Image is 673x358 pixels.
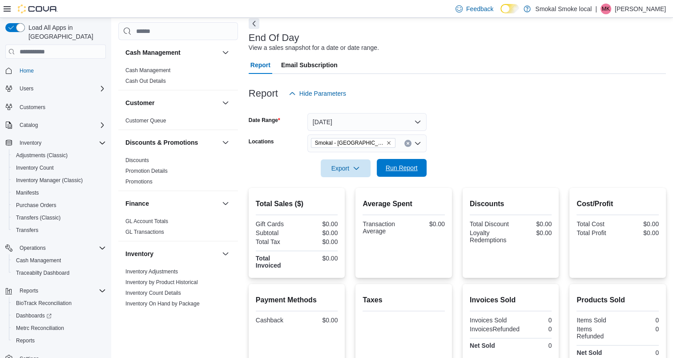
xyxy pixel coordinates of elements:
[576,349,602,356] strong: Net Sold
[16,102,49,113] a: Customers
[125,218,168,224] a: GL Account Totals
[125,279,198,286] span: Inventory by Product Historical
[250,56,270,74] span: Report
[12,150,71,161] a: Adjustments (Classic)
[298,220,338,228] div: $0.00
[125,138,198,147] h3: Discounts & Promotions
[535,4,592,14] p: Smokal Smoke local
[16,300,72,307] span: BioTrack Reconciliation
[12,163,106,173] span: Inventory Count
[16,152,68,159] span: Adjustments (Classic)
[249,138,274,145] label: Locations
[12,323,106,334] span: Metrc Reconciliation
[602,4,610,14] span: MK
[9,174,109,187] button: Inventory Manager (Classic)
[12,225,106,236] span: Transfers
[470,317,509,324] div: Invoices Sold
[20,85,33,92] span: Users
[470,342,495,349] strong: Net Sold
[125,249,153,258] h3: Inventory
[16,243,49,253] button: Operations
[470,229,509,244] div: Loyalty Redemptions
[576,295,659,305] h2: Products Sold
[16,83,106,94] span: Users
[9,254,109,267] button: Cash Management
[2,100,109,113] button: Customers
[256,229,295,236] div: Subtotal
[256,255,281,269] strong: Total Invoiced
[9,267,109,279] button: Traceabilty Dashboard
[307,113,427,131] button: [DATE]
[576,229,616,236] div: Total Profit
[406,220,445,228] div: $0.00
[16,337,35,344] span: Reports
[326,159,365,177] span: Export
[125,117,166,124] span: Customer Queue
[512,317,552,324] div: 0
[125,67,170,74] span: Cash Management
[125,279,198,285] a: Inventory by Product Historical
[377,159,427,177] button: Run Report
[470,325,520,333] div: InvoicesRefunded
[16,285,106,296] span: Reports
[576,220,616,228] div: Total Cost
[256,295,338,305] h2: Payment Methods
[523,325,552,333] div: 0
[9,187,109,199] button: Manifests
[249,18,259,29] button: Next
[12,200,60,211] a: Purchase Orders
[20,67,34,74] span: Home
[9,334,109,347] button: Reports
[321,159,371,177] button: Export
[315,138,384,147] span: Smokal - [GEOGRAPHIC_DATA]
[9,149,109,162] button: Adjustments (Classic)
[20,122,38,129] span: Catalog
[125,268,178,275] a: Inventory Adjustments
[2,64,109,77] button: Home
[576,325,616,340] div: Items Refunded
[125,179,153,185] a: Promotions
[12,187,42,198] a: Manifests
[125,229,164,235] a: GL Transactions
[16,189,39,196] span: Manifests
[9,212,109,224] button: Transfers (Classic)
[256,220,295,228] div: Gift Cards
[12,298,106,309] span: BioTrack Reconciliation
[125,98,218,107] button: Customer
[12,200,106,211] span: Purchase Orders
[9,322,109,334] button: Metrc Reconciliation
[620,317,659,324] div: 0
[16,269,69,277] span: Traceabilty Dashboard
[118,216,238,241] div: Finance
[125,199,218,208] button: Finance
[125,218,168,225] span: GL Account Totals
[12,298,75,309] a: BioTrack Reconciliation
[363,295,445,305] h2: Taxes
[600,4,611,14] div: Mike Kennedy
[125,138,218,147] button: Discounts & Promotions
[16,120,106,130] span: Catalog
[512,229,552,236] div: $0.00
[9,297,109,309] button: BioTrack Reconciliation
[12,310,55,321] a: Dashboards
[470,295,552,305] h2: Invoices Sold
[118,65,238,90] div: Cash Management
[125,77,166,85] span: Cash Out Details
[220,47,231,58] button: Cash Management
[298,317,338,324] div: $0.00
[16,138,106,148] span: Inventory
[576,317,616,324] div: Items Sold
[2,119,109,131] button: Catalog
[118,155,238,191] div: Discounts & Promotions
[12,212,106,223] span: Transfers (Classic)
[12,335,38,346] a: Reports
[615,4,666,14] p: [PERSON_NAME]
[249,88,278,99] h3: Report
[9,309,109,322] a: Dashboards
[16,312,52,319] span: Dashboards
[12,323,68,334] a: Metrc Reconciliation
[500,4,519,13] input: Dark Mode
[125,301,200,307] a: Inventory On Hand by Package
